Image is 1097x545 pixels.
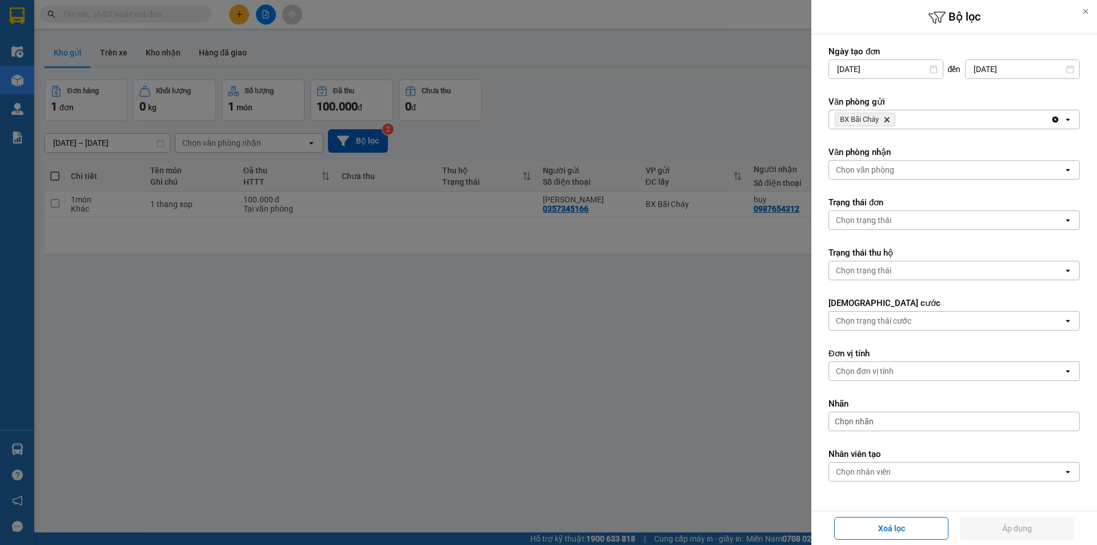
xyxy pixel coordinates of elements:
[840,115,879,124] span: BX Bãi Cháy
[1063,367,1072,376] svg: open
[811,9,1097,26] h6: Bộ lọc
[828,146,1080,158] label: Văn phòng nhận
[828,348,1080,359] label: Đơn vị tính
[835,416,874,427] span: Chọn nhãn
[1063,165,1072,174] svg: open
[960,517,1074,540] button: Áp dụng
[829,60,943,78] input: Select a date.
[828,197,1080,208] label: Trạng thái đơn
[834,517,948,540] button: Xoá lọc
[835,113,895,126] span: BX Bãi Cháy, close by backspace
[883,116,890,123] svg: Delete
[828,448,1080,460] label: Nhân viên tạo
[1063,115,1072,124] svg: open
[836,466,891,478] div: Chọn nhân viên
[898,114,899,125] input: Selected BX Bãi Cháy.
[966,60,1079,78] input: Select a date.
[828,297,1080,309] label: [DEMOGRAPHIC_DATA] cước
[1051,115,1060,124] svg: Clear all
[828,46,1080,57] label: Ngày tạo đơn
[828,247,1080,258] label: Trạng thái thu hộ
[1063,266,1072,275] svg: open
[836,265,891,276] div: Chọn trạng thái
[1063,316,1072,325] svg: open
[828,398,1080,409] label: Nhãn
[1063,216,1072,225] svg: open
[836,365,894,377] div: Chọn đơn vị tính
[828,96,1080,108] label: Văn phòng gửi
[836,315,911,327] div: Chọn trạng thái cước
[836,214,891,226] div: Chọn trạng thái
[948,63,961,75] span: đến
[836,164,894,176] div: Chọn văn phòng
[1063,467,1072,476] svg: open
